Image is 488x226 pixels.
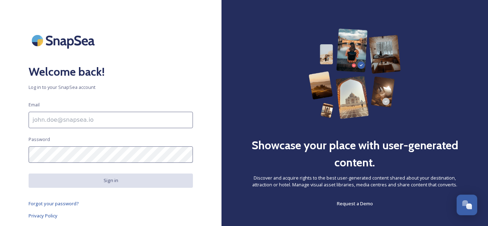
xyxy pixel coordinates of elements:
span: Email [29,101,40,108]
input: john.doe@snapsea.io [29,112,193,128]
a: Request a Demo [337,199,373,208]
span: Discover and acquire rights to the best user-generated content shared about your destination, att... [250,175,459,188]
a: Forgot your password? [29,199,193,208]
img: 63b42ca75bacad526042e722_Group%20154-p-800.png [309,29,401,119]
h2: Showcase your place with user-generated content. [250,137,459,171]
button: Open Chat [457,195,477,215]
span: Request a Demo [337,200,373,207]
a: Privacy Policy [29,211,193,220]
img: SnapSea Logo [29,29,100,52]
span: Log in to your SnapSea account [29,84,193,91]
h2: Welcome back! [29,63,193,80]
span: Password [29,136,50,143]
span: Privacy Policy [29,212,58,219]
span: Forgot your password? [29,200,79,207]
button: Sign in [29,174,193,187]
